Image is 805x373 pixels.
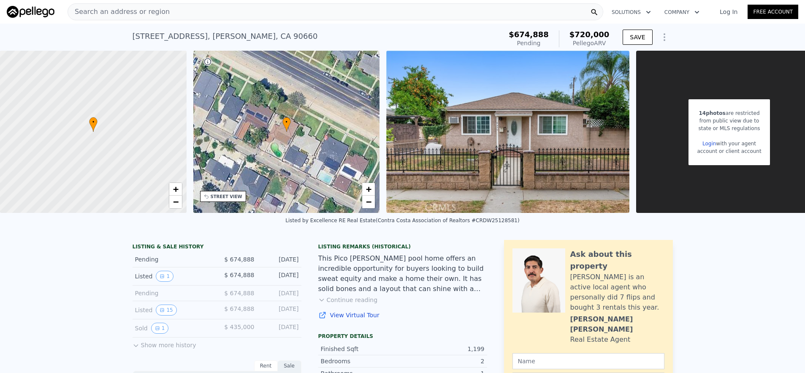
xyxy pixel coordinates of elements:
div: account or client account [697,147,761,155]
button: Solutions [605,5,658,20]
div: Listed by Excellence RE Real Estate (Contra Costa Association of Realtors #CRDW25128581) [285,218,519,223]
div: [PERSON_NAME] [PERSON_NAME] [570,314,664,335]
span: with your agent [716,141,756,147]
img: Pellego [7,6,54,18]
div: Ask about this property [570,248,664,272]
div: STREET VIEW [211,193,242,200]
span: $ 674,888 [224,290,254,297]
button: View historical data [156,305,176,316]
button: Continue reading [318,296,378,304]
a: Log In [710,8,748,16]
a: Zoom in [169,183,182,196]
div: This Pico [PERSON_NAME] pool home offers an incredible opportunity for buyers looking to build sw... [318,253,487,294]
button: Show more history [133,338,196,349]
span: + [173,184,178,194]
a: Login [702,141,716,147]
a: Zoom out [362,196,375,208]
div: Real Estate Agent [570,335,631,345]
div: Bedrooms [321,357,403,365]
div: are restricted [697,109,761,117]
div: [DATE] [261,305,299,316]
span: $ 674,888 [224,272,254,278]
div: Sale [278,360,301,371]
div: Pellego ARV [569,39,610,47]
span: $ 674,888 [224,305,254,312]
div: Sold [135,323,210,334]
span: 14 photos [699,110,726,116]
span: + [366,184,371,194]
span: $720,000 [569,30,610,39]
span: $ 435,000 [224,324,254,330]
button: SAVE [623,30,652,45]
div: [DATE] [261,271,299,282]
div: • [89,117,98,132]
div: Property details [318,333,487,340]
img: Sale: 166076742 Parcel: 47562114 [386,51,629,213]
span: $ 674,888 [224,256,254,263]
a: Zoom out [169,196,182,208]
button: Show Options [656,29,673,46]
div: Pending [509,39,549,47]
div: LISTING & SALE HISTORY [133,243,301,252]
div: Pending [135,289,210,297]
button: View historical data [151,323,169,334]
div: Finished Sqft [321,345,403,353]
div: [STREET_ADDRESS] , [PERSON_NAME] , CA 90660 [133,30,318,42]
button: View historical data [156,271,173,282]
div: 1,199 [403,345,485,353]
span: − [366,196,371,207]
div: [DATE] [261,323,299,334]
div: Listed [135,305,210,316]
span: $674,888 [509,30,549,39]
div: [DATE] [261,289,299,297]
div: Listing Remarks (Historical) [318,243,487,250]
input: Name [512,353,664,369]
div: Listed [135,271,210,282]
div: state or MLS regulations [697,125,761,132]
span: − [173,196,178,207]
span: Search an address or region [68,7,170,17]
div: Pending [135,255,210,264]
div: from public view due to [697,117,761,125]
div: • [282,117,291,132]
a: Zoom in [362,183,375,196]
span: • [282,118,291,126]
div: Rent [254,360,278,371]
a: View Virtual Tour [318,311,487,319]
div: [DATE] [261,255,299,264]
span: • [89,118,98,126]
div: [PERSON_NAME] is an active local agent who personally did 7 flips and bought 3 rentals this year. [570,272,664,313]
div: 2 [403,357,485,365]
button: Company [658,5,706,20]
a: Free Account [748,5,798,19]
